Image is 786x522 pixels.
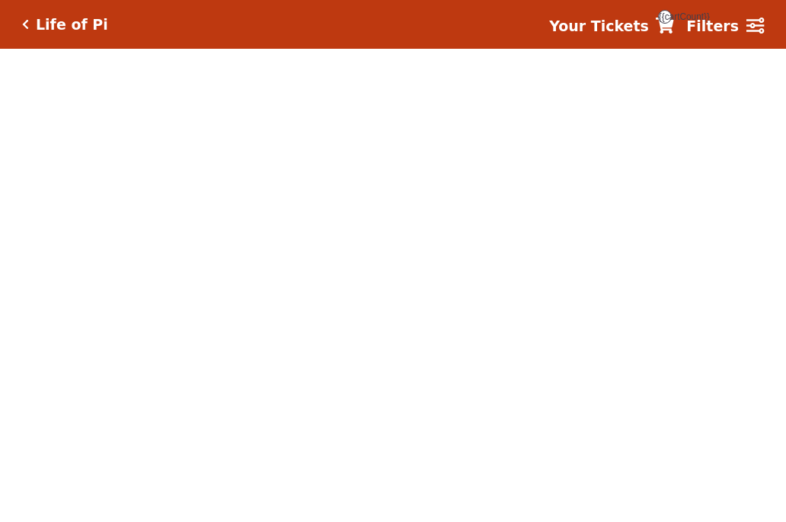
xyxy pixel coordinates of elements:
[549,18,649,34] strong: Your Tickets
[658,10,672,24] span: {{cartCount}}
[549,15,674,37] a: Your Tickets {{cartCount}}
[686,15,764,37] a: Filters
[36,16,108,34] h5: Life of Pi
[22,19,29,30] a: Click here to go back to filters
[686,18,739,34] strong: Filters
